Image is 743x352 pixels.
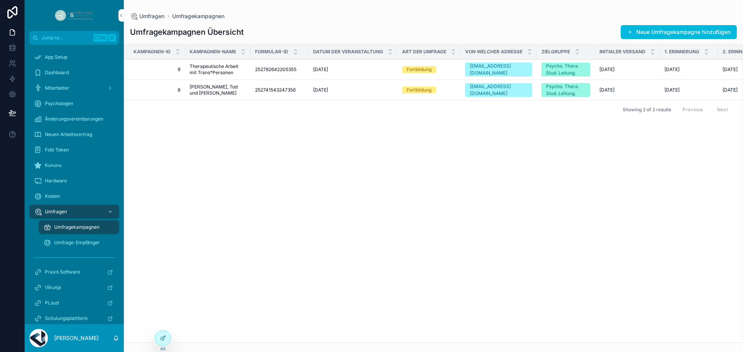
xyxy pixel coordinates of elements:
[599,87,655,93] a: [DATE]
[664,49,699,55] span: 1. Erinnerung
[255,66,304,73] a: 252782642205355
[255,49,288,55] span: Formular-ID
[190,49,236,55] span: Kampagnen-Name
[134,66,180,73] a: 9
[313,66,328,73] span: [DATE]
[29,112,119,126] a: Änderungsvereinbarungen
[190,84,246,96] a: [PERSON_NAME], Tod und [PERSON_NAME]
[541,63,590,77] a: Psycho. Thera. Stud. Leitung.
[45,131,92,138] span: Neuen Arbeitsvertrag
[29,31,119,45] button: Jump to...CtrlK
[722,87,738,93] span: [DATE]
[599,66,615,73] span: [DATE]
[402,66,456,73] a: Fortbildung
[45,300,59,306] span: PLoud
[470,83,527,97] div: [EMAIL_ADDRESS][DOMAIN_NAME]
[130,12,164,20] a: Umfragen
[407,66,431,73] div: Fortbildung
[546,63,585,77] div: Psycho. Thera. Stud. Leitung.
[621,25,737,39] button: Neue Umfragekampagne hinzufügen
[45,162,62,168] span: Kununu
[465,49,522,55] span: Von welcher Adresse
[45,54,67,60] span: App Setup
[541,49,570,55] span: Zielgruppe
[623,107,671,113] span: Showing 2 of 2 results
[29,81,119,95] a: Mitarbeiter
[39,236,119,250] a: Umfrage-Empfänger
[29,143,119,157] a: Fobi Token
[45,147,69,153] span: Fobi Token
[599,66,655,73] a: [DATE]
[139,12,164,20] span: Umfragen
[313,87,393,93] a: [DATE]
[45,178,67,184] span: Hardware
[29,50,119,64] a: App Setup
[29,174,119,188] a: Hardware
[54,224,99,230] span: Umfragekampagnen
[109,35,115,41] span: K
[134,49,171,55] span: Kampagnen-ID
[29,128,119,141] a: Neuen Arbeitsvertrag
[29,158,119,172] a: Kununu
[255,87,304,93] a: 252741543247356
[45,116,103,122] span: Änderungsvereinbarungen
[134,87,180,93] a: 8
[29,296,119,310] a: PLoud
[45,284,61,291] span: Vikunja
[54,240,100,246] span: Umfrage-Empfänger
[41,35,91,41] span: Jump to...
[465,83,532,97] a: [EMAIL_ADDRESS][DOMAIN_NAME]
[54,334,99,342] p: [PERSON_NAME]
[29,189,119,203] a: Kosten
[45,193,60,199] span: Kosten
[39,220,119,234] a: Umfragekampagnen
[45,100,73,107] span: Psychologen
[94,34,108,42] span: Ctrl
[313,66,393,73] a: [DATE]
[313,87,328,93] span: [DATE]
[255,66,296,73] span: 252782642205355
[190,63,246,76] a: Therapeutische Arbeit mit Trans*Personen
[664,87,680,93] span: [DATE]
[29,66,119,80] a: Dashboard
[45,315,88,321] span: Schulungsplattform
[407,87,431,94] div: Fortbildung
[402,49,446,55] span: Art der Umfrage
[29,281,119,294] a: Vikunja
[599,49,645,55] span: Initialer Versand
[541,83,590,97] a: Psycho. Thera. Stud. Leitung.
[54,9,94,22] img: App logo
[29,97,119,111] a: Psychologen
[546,83,585,97] div: Psycho. Thera. Stud. Leitung.
[29,205,119,219] a: Umfragen
[29,265,119,279] a: Praxis Software
[470,63,527,77] div: [EMAIL_ADDRESS][DOMAIN_NAME]
[255,87,296,93] span: 252741543247356
[45,269,80,275] span: Praxis Software
[664,66,680,73] span: [DATE]
[29,311,119,325] a: Schulungsplattform
[402,87,456,94] a: Fortbildung
[130,27,244,37] h1: Umfragekampagnen Übersicht
[25,45,124,324] div: scrollable content
[722,66,738,73] span: [DATE]
[465,63,532,77] a: [EMAIL_ADDRESS][DOMAIN_NAME]
[313,49,383,55] span: Datum der Veranstaltung
[45,70,69,76] span: Dashboard
[172,12,224,20] a: Umfragekampagnen
[45,85,69,91] span: Mitarbeiter
[664,87,713,93] a: [DATE]
[45,209,67,215] span: Umfragen
[664,66,713,73] a: [DATE]
[599,87,615,93] span: [DATE]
